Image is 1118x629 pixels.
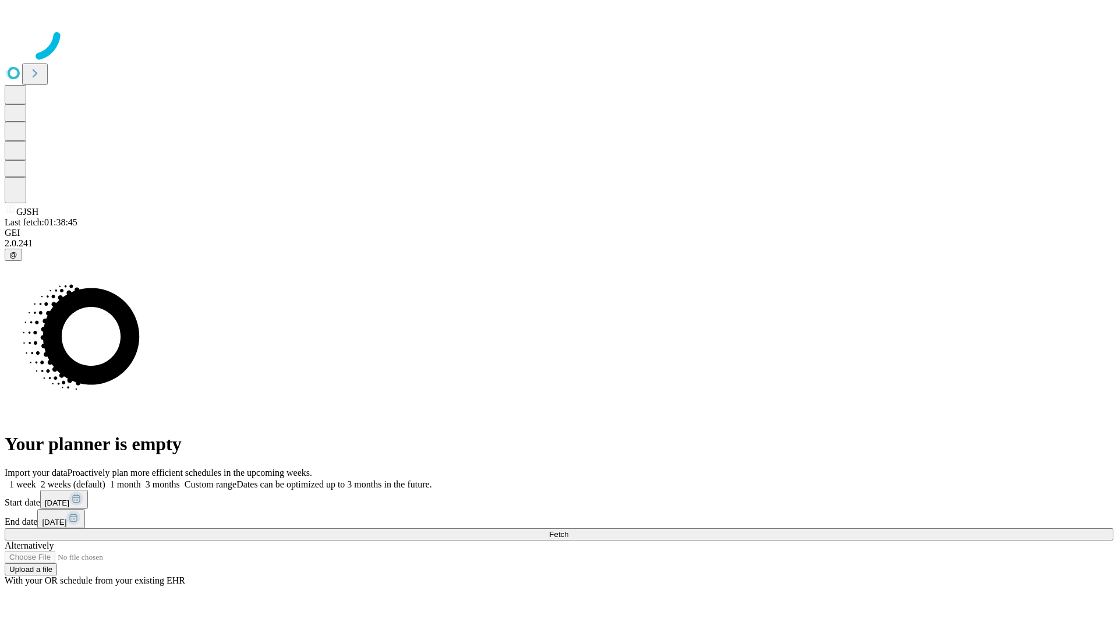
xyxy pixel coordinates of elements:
[146,479,180,489] span: 3 months
[5,249,22,261] button: @
[16,207,38,217] span: GJSH
[5,238,1113,249] div: 2.0.241
[5,575,185,585] span: With your OR schedule from your existing EHR
[41,479,105,489] span: 2 weeks (default)
[45,499,69,507] span: [DATE]
[5,217,77,227] span: Last fetch: 01:38:45
[40,490,88,509] button: [DATE]
[37,509,85,528] button: [DATE]
[5,528,1113,540] button: Fetch
[9,250,17,259] span: @
[68,468,312,478] span: Proactively plan more efficient schedules in the upcoming weeks.
[5,433,1113,455] h1: Your planner is empty
[9,479,36,489] span: 1 week
[5,540,54,550] span: Alternatively
[5,490,1113,509] div: Start date
[42,518,66,526] span: [DATE]
[185,479,236,489] span: Custom range
[549,530,568,539] span: Fetch
[5,468,68,478] span: Import your data
[5,563,57,575] button: Upload a file
[5,228,1113,238] div: GEI
[236,479,431,489] span: Dates can be optimized up to 3 months in the future.
[110,479,141,489] span: 1 month
[5,509,1113,528] div: End date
